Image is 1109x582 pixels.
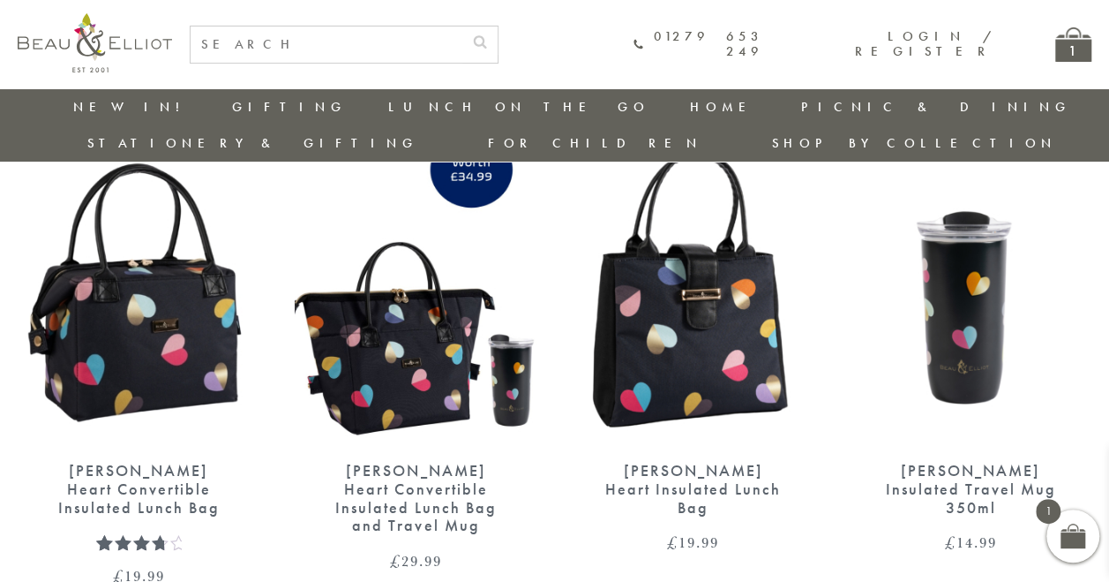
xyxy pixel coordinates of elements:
[1055,27,1091,62] a: 1
[850,132,1091,444] img: Emily Insulated Travel Mug Emily Heart Travel Mug
[633,29,762,60] a: 01279 653 249
[944,532,955,553] span: £
[390,550,401,571] span: £
[603,462,783,517] div: [PERSON_NAME] Heart Insulated Lunch Bag
[690,98,761,116] a: Home
[18,132,259,444] img: Emily convertible lunch bag
[488,134,702,152] a: For Children
[191,26,462,63] input: SEARCH
[801,98,1071,116] a: Picnic & Dining
[96,534,106,574] span: 1
[390,550,442,571] bdi: 29.99
[387,98,648,116] a: Lunch On The Go
[326,462,506,535] div: [PERSON_NAME] Heart Convertible Insulated Lunch Bag and Travel Mug
[573,132,814,550] a: Emily Heart Insulated Lunch Bag [PERSON_NAME] Heart Insulated Lunch Bag £19.99
[295,132,536,444] img: Emily Heart Convertible Lunch Bag and Travel Mug
[772,134,1057,152] a: Shop by collection
[49,462,229,517] div: [PERSON_NAME] Heart Convertible Insulated Lunch Bag
[573,132,814,444] img: Emily Heart Insulated Lunch Bag
[18,13,172,72] img: logo
[944,532,996,553] bdi: 14.99
[667,532,678,553] span: £
[73,98,191,116] a: New in!
[87,134,418,152] a: Stationery & Gifting
[96,534,182,550] div: Rated 4.00 out of 5
[232,98,347,116] a: Gifting
[850,132,1091,550] a: Emily Insulated Travel Mug Emily Heart Travel Mug [PERSON_NAME] Insulated Travel Mug 350ml £14.99
[1036,499,1060,524] span: 1
[295,132,536,569] a: Emily Heart Convertible Lunch Bag and Travel Mug [PERSON_NAME] Heart Convertible Insulated Lunch ...
[880,462,1060,517] div: [PERSON_NAME] Insulated Travel Mug 350ml
[855,27,993,60] a: Login / Register
[667,532,719,553] bdi: 19.99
